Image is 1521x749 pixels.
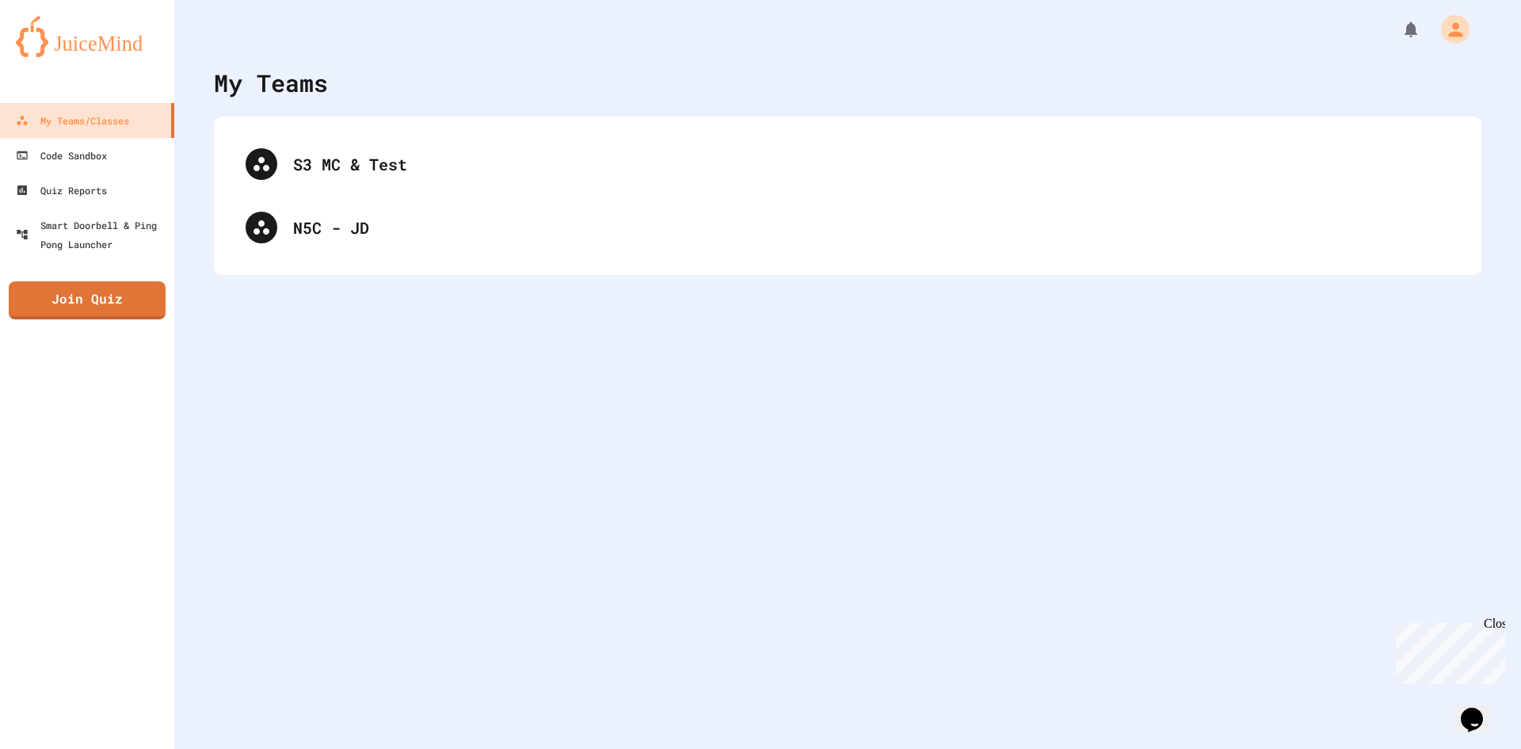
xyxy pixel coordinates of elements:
[230,132,1466,196] div: S3 MC & Test
[6,6,109,101] div: Chat with us now!Close
[16,16,158,57] img: logo-orange.svg
[1389,617,1505,684] iframe: chat widget
[293,152,1450,176] div: S3 MC & Test
[16,146,107,165] div: Code Sandbox
[214,65,328,101] div: My Teams
[1454,686,1505,733] iframe: chat widget
[1372,16,1424,43] div: My Notifications
[16,181,107,200] div: Quiz Reports
[1424,11,1473,48] div: My Account
[16,216,168,254] div: Smart Doorbell & Ping Pong Launcher
[9,281,166,319] a: Join Quiz
[16,111,129,130] div: My Teams/Classes
[230,196,1466,259] div: N5C - JD
[293,216,1450,239] div: N5C - JD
